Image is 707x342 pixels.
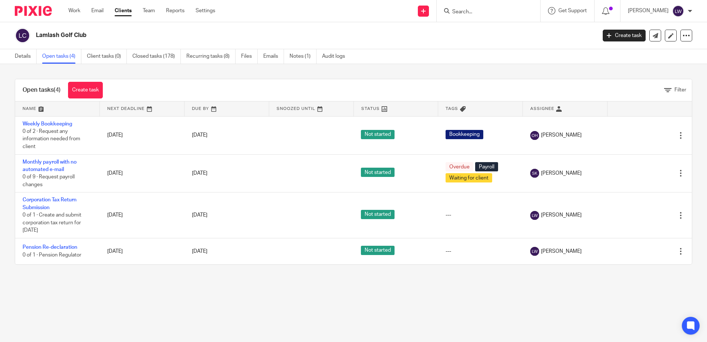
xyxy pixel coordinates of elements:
img: svg%3E [530,247,539,256]
span: Waiting for client [446,173,492,182]
img: svg%3E [530,131,539,140]
a: Notes (1) [290,49,317,64]
h2: Lamlash Golf Club [36,31,480,39]
span: Not started [361,246,395,255]
img: svg%3E [530,169,539,178]
a: Clients [115,7,132,14]
span: [DATE] [192,212,207,218]
a: Emails [263,49,284,64]
img: Pixie [15,6,52,16]
span: [PERSON_NAME] [541,248,582,255]
a: Settings [196,7,215,14]
span: Get Support [558,8,587,13]
span: 0 of 2 · Request any information needed from client [23,129,80,149]
span: Bookkeeping [446,130,483,139]
span: Filter [674,87,686,93]
span: Tags [446,107,458,111]
span: Not started [361,210,395,219]
a: Audit logs [322,49,351,64]
span: (4) [54,87,61,93]
span: Payroll [475,162,498,171]
td: [DATE] [100,154,185,192]
a: Monthly payroll with no automated e-mail [23,160,77,172]
td: [DATE] [100,192,185,238]
a: Pension Re-declaration [23,245,77,250]
h1: Open tasks [23,86,61,94]
a: Details [15,49,37,64]
td: [DATE] [100,116,185,154]
a: Corporation Tax Return Submission [23,197,77,210]
input: Search [451,9,518,16]
a: Create task [68,82,103,98]
span: Not started [361,168,395,177]
span: 0 of 1 · Pension Regulator [23,252,81,258]
span: 0 of 9 · Request payroll changes [23,174,75,187]
span: [PERSON_NAME] [541,131,582,139]
div: --- [446,248,515,255]
a: Team [143,7,155,14]
span: [DATE] [192,249,207,254]
span: Snoozed Until [277,107,315,111]
span: [DATE] [192,133,207,138]
a: Recurring tasks (8) [186,49,236,64]
span: [DATE] [192,171,207,176]
img: svg%3E [672,5,684,17]
span: [PERSON_NAME] [541,211,582,219]
p: [PERSON_NAME] [628,7,669,14]
span: Status [361,107,380,111]
a: Closed tasks (178) [132,49,181,64]
span: 0 of 1 · Create and submit corporation tax return for [DATE] [23,212,81,233]
a: Email [91,7,104,14]
img: svg%3E [15,28,30,43]
a: Create task [603,30,646,41]
a: Open tasks (4) [42,49,81,64]
span: Overdue [446,162,473,171]
a: Work [68,7,80,14]
a: Files [241,49,258,64]
div: --- [446,211,515,219]
td: [DATE] [100,238,185,264]
span: [PERSON_NAME] [541,170,582,177]
img: svg%3E [530,211,539,220]
a: Reports [166,7,185,14]
a: Weekly Bookkeeping [23,121,72,127]
span: Not started [361,130,395,139]
a: Client tasks (0) [87,49,127,64]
